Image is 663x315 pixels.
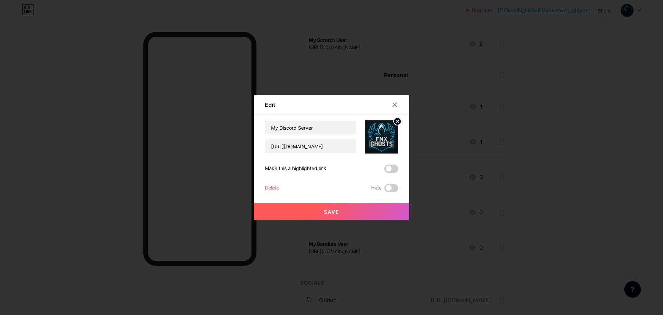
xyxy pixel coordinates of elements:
[265,101,275,109] div: Edit
[265,165,326,173] div: Make this a highlighted link
[324,209,339,215] span: Save
[365,120,398,154] img: link_thumbnail
[265,139,356,153] input: URL
[265,184,279,192] div: Delete
[254,203,409,220] button: Save
[371,184,382,192] span: Hide
[265,121,356,135] input: Title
